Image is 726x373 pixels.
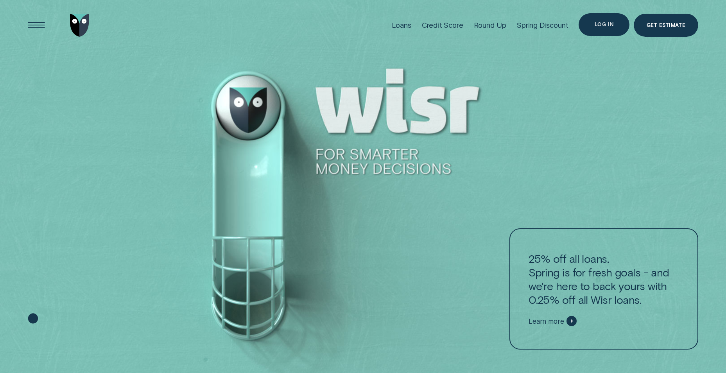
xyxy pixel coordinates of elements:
a: 25% off all loans.Spring is for fresh goals - and we're here to back yours with 0.25% off all Wis... [509,228,698,350]
div: Round Up [474,21,507,29]
button: Open Menu [25,14,48,36]
div: Loans [392,21,411,29]
p: 25% off all loans. Spring is for fresh goals - and we're here to back yours with 0.25% off all Wi... [529,252,679,307]
img: Wisr [70,14,89,36]
div: Spring Discount [517,21,568,29]
span: Learn more [529,317,564,326]
div: Log in [595,23,614,27]
button: Log in [579,13,629,36]
a: Get Estimate [634,14,698,36]
div: Credit Score [422,21,463,29]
